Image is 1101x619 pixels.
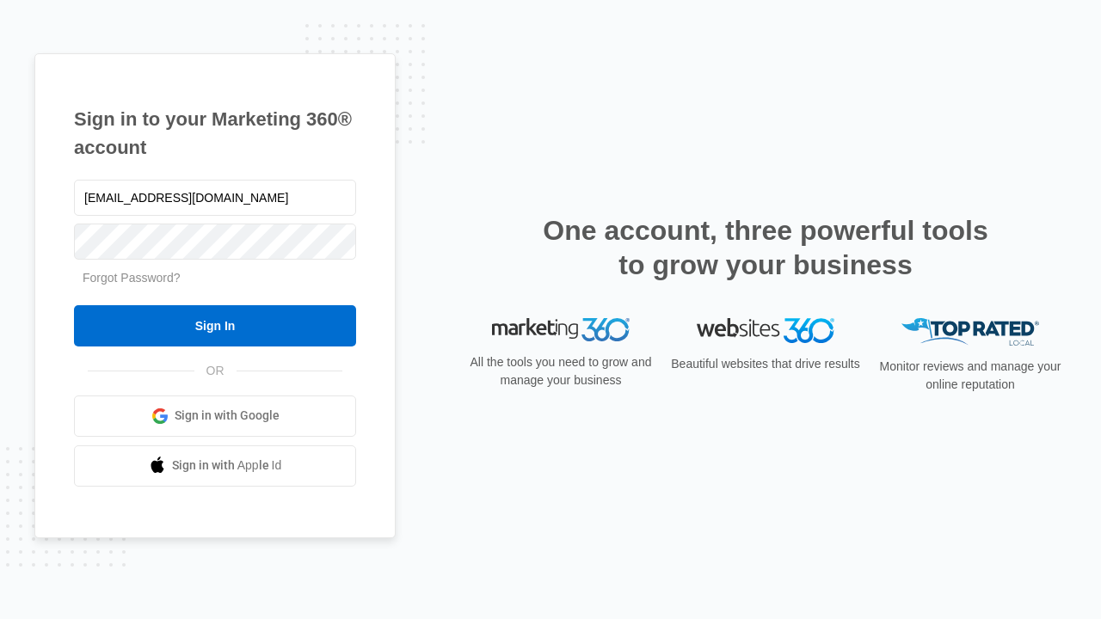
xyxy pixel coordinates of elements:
[172,457,282,475] span: Sign in with Apple Id
[669,355,862,373] p: Beautiful websites that drive results
[464,353,657,389] p: All the tools you need to grow and manage your business
[74,305,356,346] input: Sign In
[83,271,181,285] a: Forgot Password?
[74,445,356,487] a: Sign in with Apple Id
[74,395,356,437] a: Sign in with Google
[194,362,237,380] span: OR
[175,407,280,425] span: Sign in with Google
[901,318,1039,346] img: Top Rated Local
[74,180,356,216] input: Email
[74,105,356,162] h1: Sign in to your Marketing 360® account
[492,318,630,342] img: Marketing 360
[538,213,993,282] h2: One account, three powerful tools to grow your business
[697,318,834,343] img: Websites 360
[874,358,1067,394] p: Monitor reviews and manage your online reputation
